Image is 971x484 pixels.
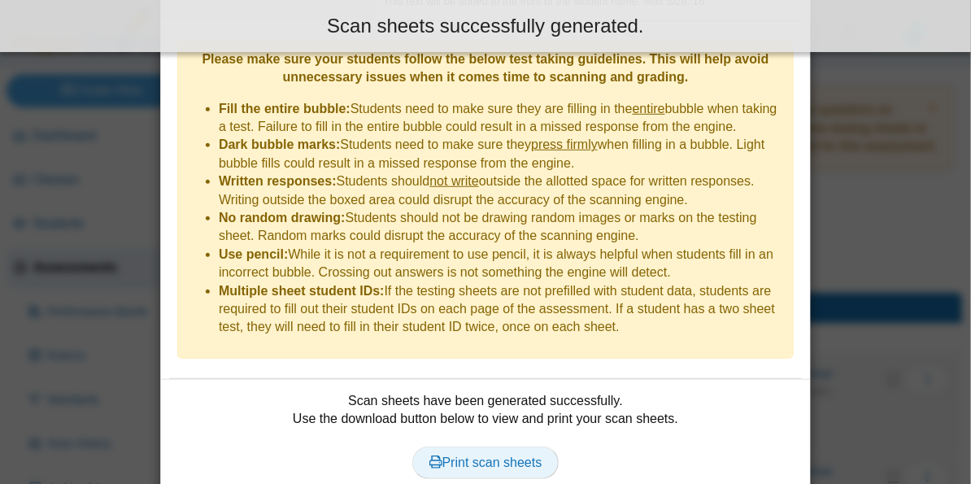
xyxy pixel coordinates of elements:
[219,136,785,172] li: Students need to make sure they when filling in a bubble. Light bubble fills could result in a mi...
[429,174,478,188] u: not write
[202,52,769,84] b: Please make sure your students follow the below test taking guidelines. This will help avoid unne...
[531,137,598,151] u: press firmly
[219,282,785,337] li: If the testing sheets are not prefilled with student data, students are required to fill out thei...
[219,247,288,261] b: Use pencil:
[219,209,785,246] li: Students should not be drawing random images or marks on the testing sheet. Random marks could di...
[219,284,385,298] b: Multiple sheet student IDs:
[219,211,346,225] b: No random drawing:
[633,102,665,116] u: entire
[219,246,785,282] li: While it is not a requirement to use pencil, it is always helpful when students fill in an incorr...
[219,137,340,151] b: Dark bubble marks:
[429,456,542,469] span: Print scan sheets
[12,12,959,40] div: Scan sheets successfully generated.
[219,172,785,209] li: Students should outside the allotted space for written responses. Writing outside the boxed area ...
[219,100,785,137] li: Students need to make sure they are filling in the bubble when taking a test. Failure to fill in ...
[219,102,351,116] b: Fill the entire bubble:
[412,447,560,479] a: Print scan sheets
[219,174,337,188] b: Written responses:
